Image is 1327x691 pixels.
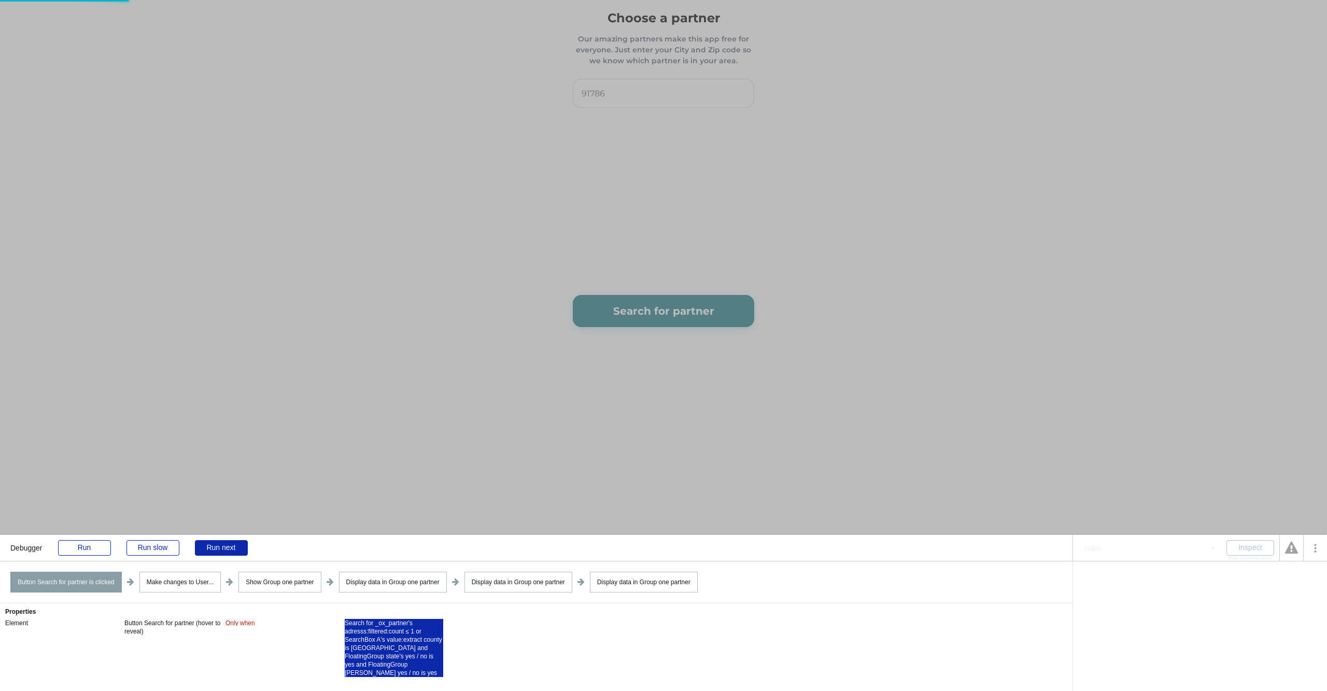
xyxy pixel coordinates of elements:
div: Display data in Group one partner [590,572,698,593]
div: Run [58,540,111,556]
div: Properties [5,609,1067,615]
div: Only when [225,619,345,626]
div: Run next [195,540,248,556]
div: Display data in Group one partner [464,572,572,593]
div: Display data in Group one partner [339,572,447,593]
div: Debugger [10,535,43,552]
div: Make changes to User... [139,572,221,593]
div: Run slow [126,540,179,556]
div: Button Search for partner (hover to reveal) [124,619,223,636]
div: Element [5,619,124,626]
div: Search for _ox_partner's adresss:filtered:count ≤ 1 or SearchBox A's value:extract county is [GEO... [345,619,443,677]
div: Show Group one partner [238,572,321,593]
div: Button Search for partner is clicked [10,572,122,593]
